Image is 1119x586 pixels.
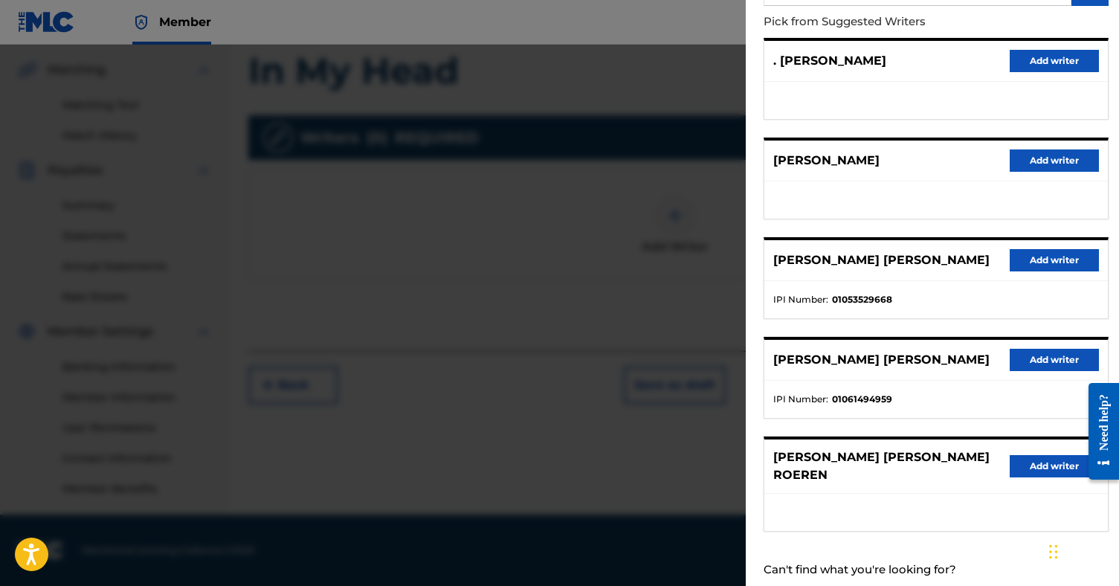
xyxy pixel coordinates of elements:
iframe: Chat Widget [1045,515,1119,586]
button: Add writer [1010,149,1099,172]
span: IPI Number : [773,393,828,406]
p: [PERSON_NAME] [PERSON_NAME] ROEREN [773,448,1010,484]
strong: 01053529668 [832,293,892,306]
span: Member [159,13,211,30]
iframe: Resource Center [1077,370,1119,493]
p: . [PERSON_NAME] [773,52,886,70]
button: Add writer [1010,349,1099,371]
p: [PERSON_NAME] [PERSON_NAME] [773,251,990,269]
p: [PERSON_NAME] [773,152,880,170]
strong: 01061494959 [832,393,892,406]
p: [PERSON_NAME] [PERSON_NAME] [773,351,990,369]
button: Add writer [1010,455,1099,477]
button: Add writer [1010,249,1099,271]
div: Can't find what you're looking for? [764,554,1109,586]
span: IPI Number : [773,293,828,306]
button: Add writer [1010,50,1099,72]
div: Drag [1049,529,1058,574]
img: MLC Logo [18,11,75,33]
img: Top Rightsholder [132,13,150,31]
